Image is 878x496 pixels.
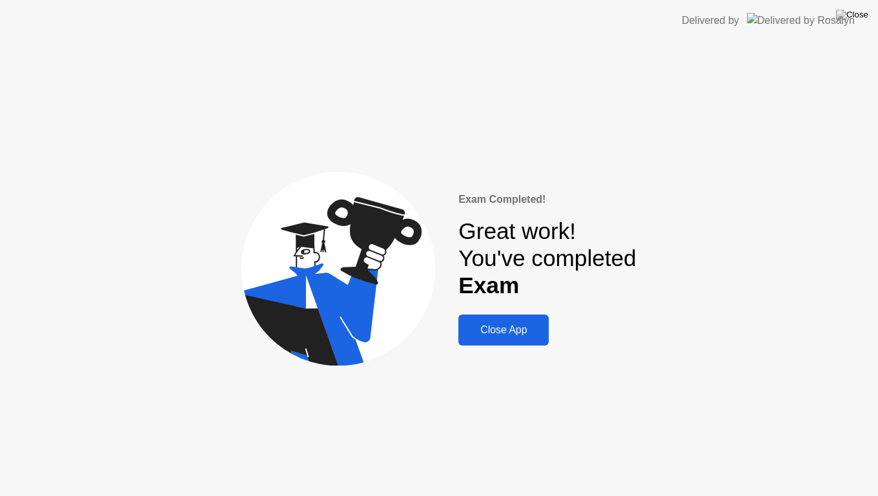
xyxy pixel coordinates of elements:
b: Exam [458,273,519,298]
button: Close App [458,315,549,346]
div: Close App [462,324,545,336]
div: Great work! You've completed [458,218,636,300]
div: Delivered by [682,13,739,28]
img: Close [836,10,868,20]
img: Delivered by Rosalyn [747,13,855,28]
div: Exam Completed! [458,192,636,207]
